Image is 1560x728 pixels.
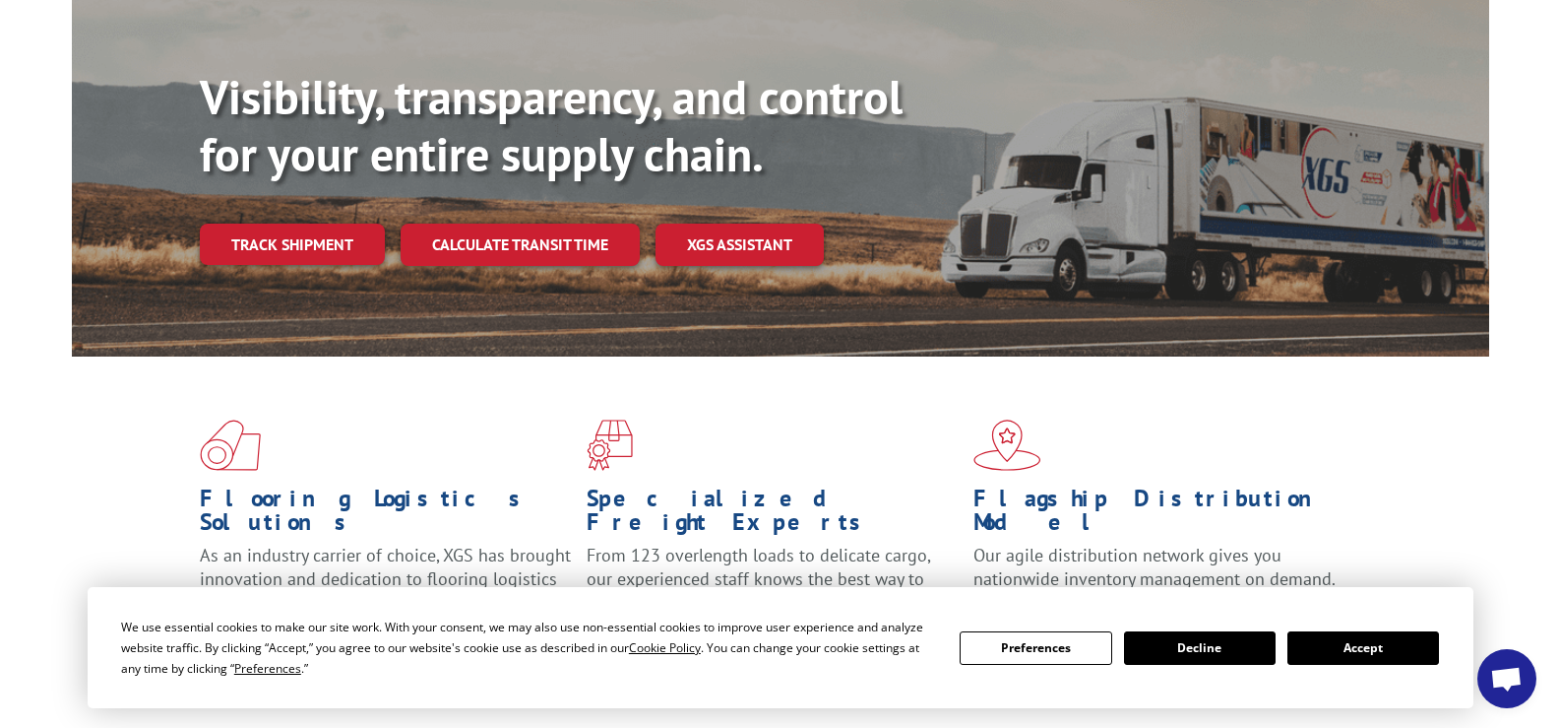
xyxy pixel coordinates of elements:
img: xgs-icon-total-supply-chain-intelligence-red [200,420,261,471]
a: Track shipment [200,224,385,265]
p: From 123 overlength loads to delicate cargo, our experienced staff knows the best way to move you... [587,544,959,631]
div: Cookie Consent Prompt [88,587,1473,708]
b: Visibility, transparency, and control for your entire supply chain. [200,66,903,184]
span: Preferences [234,660,301,677]
span: Cookie Policy [629,639,701,656]
button: Preferences [960,631,1111,665]
a: Calculate transit time [401,224,640,266]
a: XGS ASSISTANT [655,224,824,266]
button: Decline [1124,631,1276,665]
img: xgs-icon-flagship-distribution-model-red [973,420,1041,471]
h1: Specialized Freight Experts [587,487,959,544]
h1: Flooring Logistics Solutions [200,487,572,544]
div: Open chat [1477,649,1536,708]
span: Our agile distribution network gives you nationwide inventory management on demand. [973,544,1336,590]
div: We use essential cookies to make our site work. With your consent, we may also use non-essential ... [121,617,936,679]
img: xgs-icon-focused-on-flooring-red [587,420,633,471]
span: As an industry carrier of choice, XGS has brought innovation and dedication to flooring logistics... [200,544,571,614]
button: Accept [1287,631,1439,665]
h1: Flagship Distribution Model [973,487,1345,544]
